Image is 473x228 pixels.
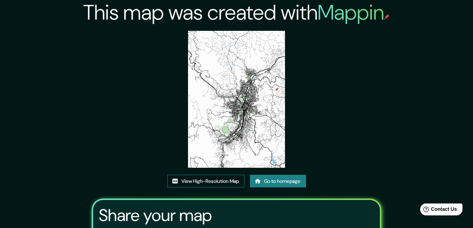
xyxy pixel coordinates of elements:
[99,206,212,225] h3: Share your map
[411,201,465,220] iframe: Help widget launcher
[188,31,285,168] img: created-map
[384,14,390,20] img: mappin-pin
[167,175,244,188] a: View High-Resolution Map
[250,175,306,188] a: Go to homepage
